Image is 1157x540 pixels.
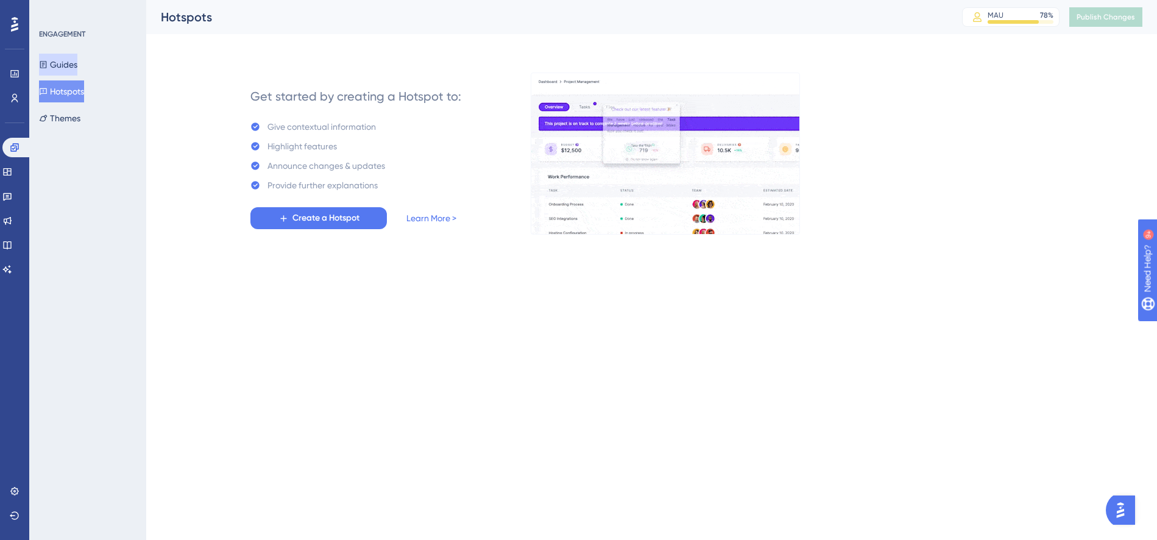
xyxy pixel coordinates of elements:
div: Give contextual information [267,119,376,134]
div: Highlight features [267,139,337,154]
span: Publish Changes [1077,12,1135,22]
div: Announce changes & updates [267,158,385,173]
a: Learn More > [406,211,456,226]
span: Create a Hotspot [292,211,359,226]
div: MAU [988,10,1003,20]
button: Hotspots [39,80,84,102]
div: Hotspots [161,9,932,26]
button: Publish Changes [1069,7,1142,27]
div: 78 % [1040,10,1053,20]
div: Provide further explanations [267,178,378,193]
button: Guides [39,54,77,76]
img: a956fa7fe1407719453ceabf94e6a685.gif [531,73,800,235]
div: 9+ [83,6,90,16]
button: Create a Hotspot [250,207,387,229]
span: Need Help? [29,3,76,18]
iframe: UserGuiding AI Assistant Launcher [1106,492,1142,528]
div: Get started by creating a Hotspot to: [250,88,461,105]
button: Themes [39,107,80,129]
div: ENGAGEMENT [39,29,85,39]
